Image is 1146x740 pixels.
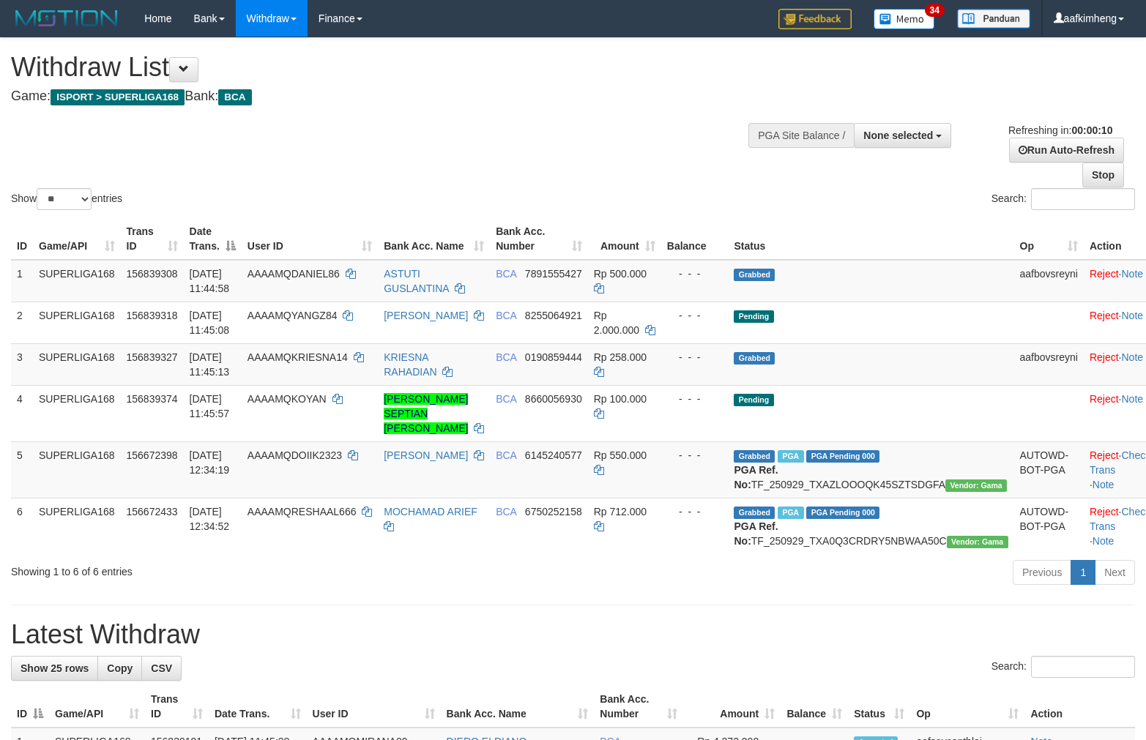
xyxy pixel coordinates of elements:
span: [DATE] 12:34:19 [190,449,230,476]
th: Status: activate to sort column ascending [848,686,910,728]
span: Rp 100.000 [594,393,647,405]
strong: 00:00:10 [1071,124,1112,136]
a: Note [1121,351,1143,363]
span: 156672398 [127,449,178,461]
span: BCA [496,393,516,405]
a: Note [1093,535,1115,547]
span: Rp 258.000 [594,351,647,363]
div: - - - [667,308,723,323]
b: PGA Ref. No: [734,464,778,490]
td: SUPERLIGA168 [33,343,121,385]
a: Previous [1013,560,1071,585]
a: Note [1121,310,1143,321]
span: AAAAMQRESHAAL666 [248,506,357,517]
span: Grabbed [734,507,775,519]
span: [DATE] 11:44:58 [190,268,230,294]
th: Bank Acc. Number: activate to sort column ascending [594,686,682,728]
td: TF_250929_TXAZLOOOQK45SZTSDGFA [728,441,1013,498]
a: Reject [1090,506,1119,517]
a: KRIESNA RAHADIAN [384,351,436,378]
span: Pending [734,394,773,406]
span: 156839374 [127,393,178,405]
span: Vendor URL: https://trx31.1velocity.biz [945,479,1007,492]
a: [PERSON_NAME] [384,310,468,321]
div: - - - [667,448,723,463]
span: BCA [496,506,516,517]
a: Next [1095,560,1135,585]
td: SUPERLIGA168 [33,260,121,302]
th: Bank Acc. Number: activate to sort column ascending [490,218,588,260]
td: TF_250929_TXA0Q3CRDRY5NBWAA50C [728,498,1013,554]
span: AAAAMQKOYAN [248,393,327,405]
div: Showing 1 to 6 of 6 entries [11,558,466,579]
h1: Withdraw List [11,53,749,82]
th: Op: activate to sort column ascending [910,686,1024,728]
input: Search: [1031,188,1135,210]
td: 5 [11,441,33,498]
span: BCA [496,268,516,280]
a: Run Auto-Refresh [1009,138,1124,162]
span: Show 25 rows [21,662,89,674]
img: Button%20Memo.svg [874,9,935,29]
th: Amount: activate to sort column ascending [588,218,661,260]
img: MOTION_logo.png [11,7,122,29]
th: Date Trans.: activate to sort column descending [184,218,242,260]
td: AUTOWD-BOT-PGA [1014,441,1084,498]
a: Reject [1090,310,1119,321]
th: Balance: activate to sort column ascending [781,686,848,728]
div: - - - [667,392,723,406]
span: 156839308 [127,268,178,280]
span: [DATE] 12:34:52 [190,506,230,532]
td: 6 [11,498,33,554]
th: Status [728,218,1013,260]
span: AAAAMQDOIIK2323 [248,449,342,461]
span: AAAAMQYANGZ84 [248,310,338,321]
span: BCA [496,351,516,363]
label: Search: [991,188,1135,210]
td: SUPERLIGA168 [33,498,121,554]
span: Copy 6750252158 to clipboard [525,506,582,517]
td: aafbovsreyni [1014,260,1084,302]
span: Copy 8255064921 to clipboard [525,310,582,321]
div: - - - [667,266,723,281]
a: Note [1121,268,1143,280]
a: Note [1093,479,1115,490]
a: Note [1121,393,1143,405]
span: [DATE] 11:45:57 [190,393,230,419]
span: Copy 0190859444 to clipboard [525,351,582,363]
label: Search: [991,656,1135,678]
h4: Game: Bank: [11,89,749,104]
span: [DATE] 11:45:13 [190,351,230,378]
span: Copy 8660056930 to clipboard [525,393,582,405]
a: Reject [1090,449,1119,461]
span: BCA [496,310,516,321]
a: 1 [1071,560,1095,585]
span: Grabbed [734,352,775,365]
span: Marked by aafsoycanthlai [778,507,803,519]
a: Reject [1090,268,1119,280]
th: Bank Acc. Name: activate to sort column ascending [441,686,595,728]
td: SUPERLIGA168 [33,441,121,498]
span: Refreshing in: [1008,124,1112,136]
label: Show entries [11,188,122,210]
td: SUPERLIGA168 [33,302,121,343]
span: Copy 6145240577 to clipboard [525,449,582,461]
h1: Latest Withdraw [11,620,1135,649]
a: ASTUTI GUSLANTINA [384,268,449,294]
span: Rp 500.000 [594,268,647,280]
th: User ID: activate to sort column ascending [307,686,441,728]
span: None selected [863,130,933,141]
span: Rp 712.000 [594,506,647,517]
a: Show 25 rows [11,656,98,681]
a: MOCHAMAD ARIEF [384,506,477,517]
th: Date Trans.: activate to sort column ascending [209,686,307,728]
th: ID [11,218,33,260]
input: Search: [1031,656,1135,678]
span: BCA [496,449,516,461]
span: 34 [925,4,945,17]
th: Game/API: activate to sort column ascending [33,218,121,260]
span: ISPORT > SUPERLIGA168 [51,89,185,105]
span: Grabbed [734,450,775,463]
span: Grabbed [734,269,775,281]
button: None selected [854,123,951,148]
